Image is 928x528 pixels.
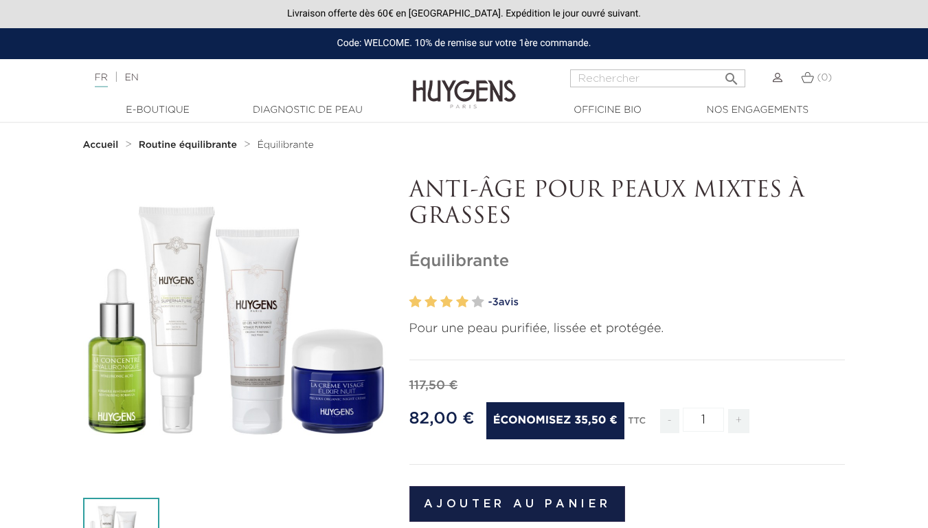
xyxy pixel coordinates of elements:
a: Équilibrante [257,140,313,151]
button:  [719,65,744,84]
strong: Routine équilibrante [139,140,237,150]
span: (0) [817,73,832,82]
button: Ajouter au panier [409,486,626,522]
label: 1 [409,292,422,312]
span: Équilibrante [257,140,313,150]
span: 117,50 € [409,379,458,392]
a: Diagnostic de peau [239,103,376,118]
div: TTC [628,406,646,443]
label: 5 [472,292,484,312]
div: | [88,69,376,86]
strong: Accueil [83,140,119,150]
label: 4 [456,292,468,312]
span: 82,00 € [409,410,475,427]
i:  [723,67,740,83]
a: Routine équilibrante [139,140,240,151]
h1: Équilibrante [409,252,846,272]
input: Quantité [683,408,724,432]
span: 3 [492,297,498,307]
span: + [728,409,750,433]
a: Officine Bio [539,103,677,118]
a: Nos engagements [689,103,826,118]
label: 2 [425,292,437,312]
span: Économisez 35,50 € [486,402,624,439]
img: Huygens [413,58,516,111]
a: E-Boutique [89,103,227,118]
label: 3 [440,292,453,312]
a: FR [95,73,108,87]
a: Accueil [83,140,122,151]
input: Rechercher [570,69,745,87]
a: -3avis [488,292,846,313]
a: EN [124,73,138,82]
p: ANTI-ÂGE POUR PEAUX MIXTES À GRASSES [409,178,846,231]
p: Pour une peau purifiée, lissée et protégée. [409,320,846,338]
span: - [660,409,679,433]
